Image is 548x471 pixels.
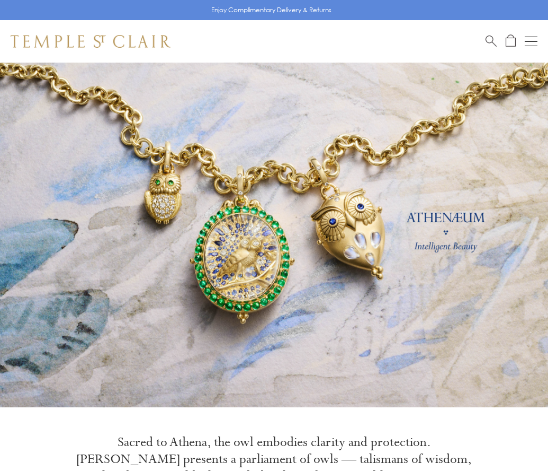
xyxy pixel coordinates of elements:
a: Open Shopping Bag [506,34,516,48]
p: Enjoy Complimentary Delivery & Returns [211,5,331,15]
a: Search [486,34,497,48]
img: Temple St. Clair [11,35,170,48]
button: Open navigation [525,35,537,48]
